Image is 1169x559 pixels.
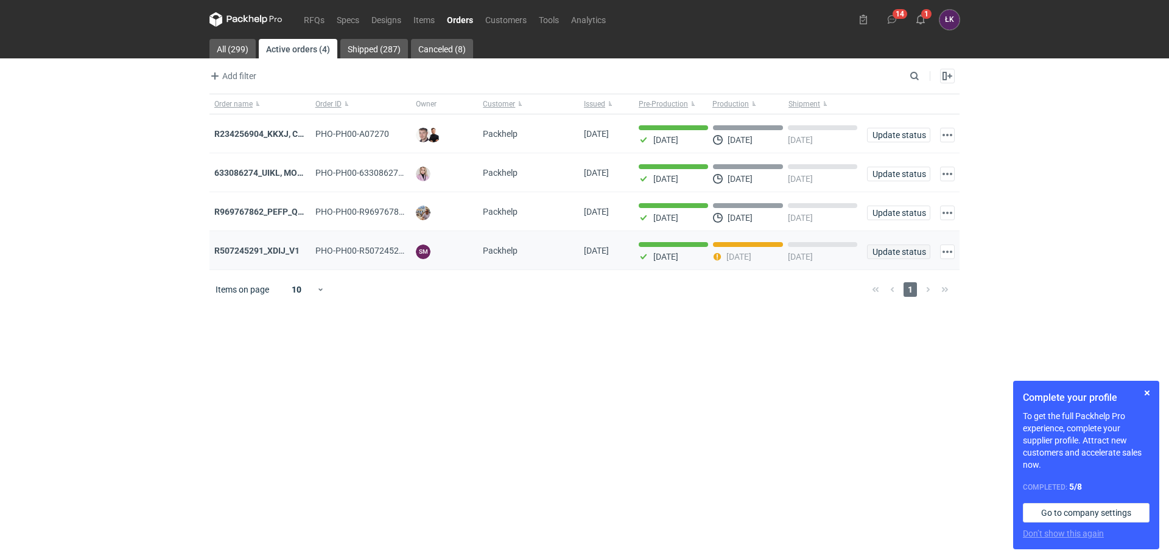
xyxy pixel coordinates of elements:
[584,129,609,139] span: 23/09/2025
[315,207,458,217] span: PHO-PH00-R969767862_PEFP_QTBD
[911,10,930,29] button: 1
[483,129,518,139] span: Packhelp
[426,128,441,142] img: Tomasz Kubiak
[411,39,473,58] a: Canceled (8)
[939,10,960,30] button: ŁK
[209,12,283,27] svg: Packhelp Pro
[882,10,902,29] button: 14
[479,12,533,27] a: Customers
[653,213,678,223] p: [DATE]
[639,99,688,109] span: Pre-Production
[1140,386,1154,400] button: Skip for now
[331,12,365,27] a: Specs
[579,94,634,114] button: Issued
[907,69,946,83] input: Search
[565,12,612,27] a: Analytics
[483,207,518,217] span: Packhelp
[1023,391,1150,405] h1: Complete your profile
[1023,527,1104,540] button: Don’t show this again
[416,206,430,220] img: Michał Palasek
[340,39,408,58] a: Shipped (287)
[311,94,412,114] button: Order ID
[483,246,518,255] span: Packhelp
[872,170,925,178] span: Update status
[584,168,609,178] span: 23/09/2025
[259,39,337,58] a: Active orders (4)
[416,99,437,109] span: Owner
[653,135,678,145] p: [DATE]
[726,252,751,262] p: [DATE]
[940,245,955,259] button: Actions
[407,12,441,27] a: Items
[786,94,862,114] button: Shipment
[710,94,786,114] button: Production
[584,99,605,109] span: Issued
[867,128,930,142] button: Update status
[728,213,753,223] p: [DATE]
[653,174,678,184] p: [DATE]
[214,246,300,255] a: R507245291_XDIJ_V1
[277,281,317,298] div: 10
[441,12,479,27] a: Orders
[872,209,925,217] span: Update status
[940,128,955,142] button: Actions
[216,283,269,296] span: Items on page
[872,131,925,139] span: Update status
[788,252,813,262] p: [DATE]
[867,206,930,220] button: Update status
[788,174,813,184] p: [DATE]
[1023,410,1150,471] p: To get the full Packhelp Pro experience, complete your supplier profile. Attract new customers an...
[867,245,930,259] button: Update status
[315,129,389,139] span: PHO-PH00-A07270
[584,207,609,217] span: 17/09/2025
[214,129,540,139] a: R234256904_KKXJ, CKTY,PCHN, FHNV,TJBT,BVDV,VPVS,UUAJ,HTKI,TWOS,IFEI,BQIJ'
[939,10,960,30] div: Łukasz Kowalski
[788,213,813,223] p: [DATE]
[214,207,314,217] a: R969767862_PEFP_QTBD
[483,168,518,178] span: Packhelp
[904,282,917,297] span: 1
[533,12,565,27] a: Tools
[214,168,308,178] a: 633086274_UIKL, MOEG
[478,94,579,114] button: Customer
[315,246,444,255] span: PHO-PH00-R507245291_XDIJ_V1
[1069,482,1082,491] strong: 5 / 8
[1023,481,1150,493] div: Completed:
[788,99,820,109] span: Shipment
[872,248,925,256] span: Update status
[315,168,454,178] span: PHO-PH00-633086274_UIKL,-MOEG
[788,135,813,145] p: [DATE]
[584,246,609,255] span: 05/09/2025
[634,94,710,114] button: Pre-Production
[298,12,331,27] a: RFQs
[940,167,955,181] button: Actions
[653,252,678,262] p: [DATE]
[712,99,749,109] span: Production
[207,69,257,83] button: Add filter
[416,245,430,259] figcaption: SM
[728,174,753,184] p: [DATE]
[1023,503,1150,523] a: Go to company settings
[209,94,311,114] button: Order name
[208,69,256,83] span: Add filter
[365,12,407,27] a: Designs
[867,167,930,181] button: Update status
[209,39,256,58] a: All (299)
[483,99,515,109] span: Customer
[416,128,430,142] img: Maciej Sikora
[940,206,955,220] button: Actions
[728,135,753,145] p: [DATE]
[315,99,342,109] span: Order ID
[416,167,430,181] img: Klaudia Wiśniewska
[214,99,253,109] span: Order name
